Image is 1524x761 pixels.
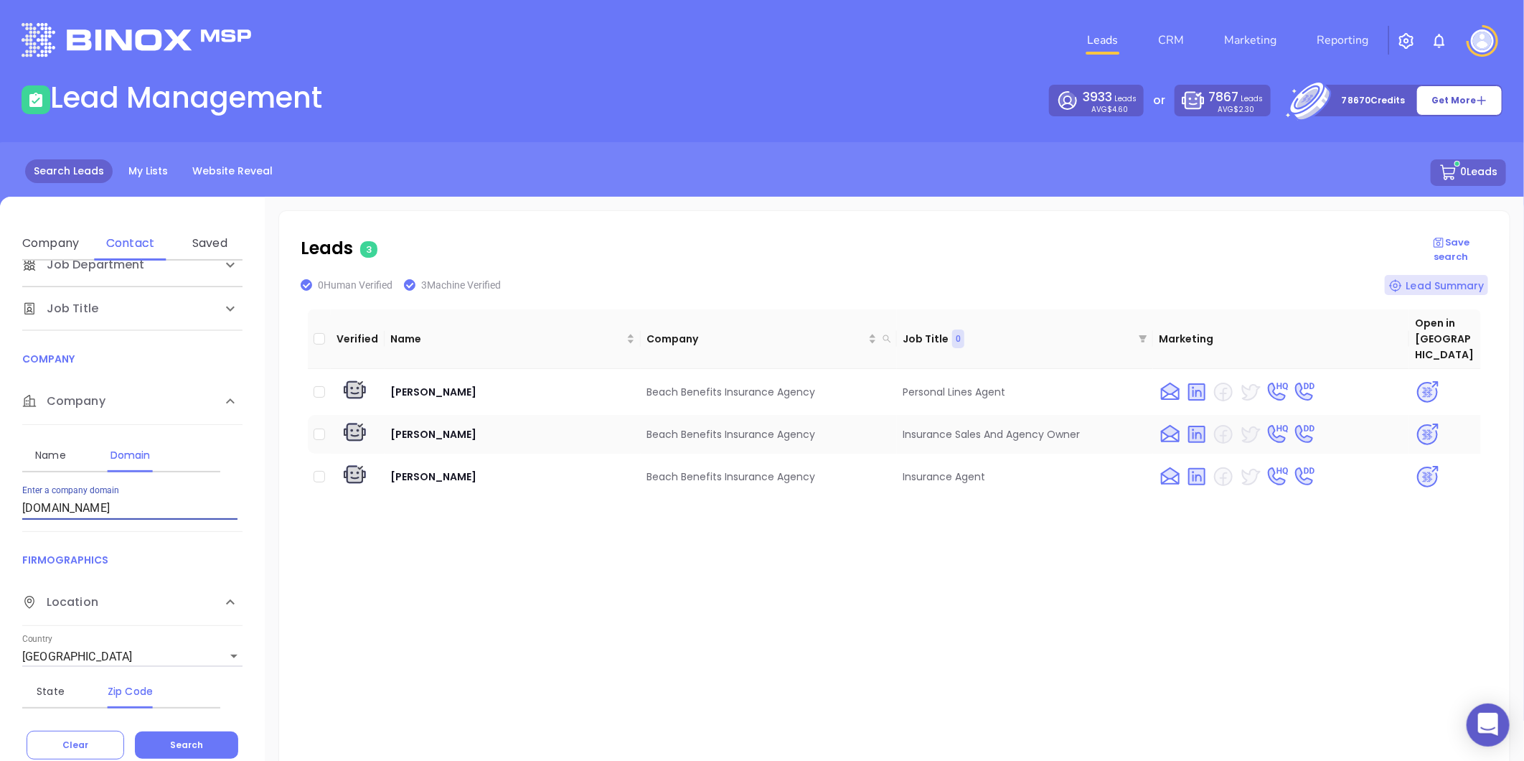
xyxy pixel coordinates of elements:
[641,373,897,411] td: Beach Benefits Insurance Agency
[360,241,377,258] span: 3
[641,309,897,369] th: Company
[102,447,159,464] div: Domain
[385,309,641,369] th: Name
[341,421,369,448] img: machine verify
[1265,380,1289,403] img: phone HQ yes
[102,683,159,700] div: Zip Code
[1292,423,1315,446] img: phone DD yes
[184,159,281,183] a: Website Reveal
[903,331,949,347] p: Job Title
[25,159,113,183] a: Search Leads
[1415,422,1440,447] img: psa
[62,739,88,751] span: Clear
[641,415,897,454] td: Beach Benefits Insurance Agency
[646,331,865,347] span: Company
[1238,423,1261,446] img: twitter yes
[22,683,79,700] div: State
[1185,465,1208,488] img: linkedin yes
[318,279,392,291] span: 0 Human Verified
[1153,309,1409,369] th: Marketing
[1414,235,1488,263] p: Save search
[22,243,243,286] div: Job Department
[1185,380,1208,403] img: linkedin yes
[1292,380,1315,403] img: phone DD yes
[1153,92,1165,109] p: or
[50,80,322,115] h1: Lead Management
[1415,380,1440,405] img: psa
[27,731,124,760] button: Clear
[390,385,476,399] span: [PERSON_NAME]
[1409,309,1481,369] th: Open in [GEOGRAPHIC_DATA]
[1208,88,1238,106] span: 7867
[22,487,119,495] label: Enter a company domain
[120,159,177,183] a: My Lists
[1431,32,1448,50] img: iconNotification
[170,739,203,751] span: Search
[22,300,98,317] span: Job Title
[1385,275,1488,295] div: Lead Summary
[1265,465,1289,488] img: phone HQ yes
[341,463,369,490] img: machine verify
[641,457,897,496] td: Beach Benefits Insurance Agency
[1083,88,1112,106] span: 3933
[880,328,894,350] span: search
[390,427,476,442] span: [PERSON_NAME]
[956,331,961,347] span: 0
[1091,106,1128,113] p: AVG
[22,594,98,611] span: Location
[1107,104,1128,115] span: $4.60
[1218,26,1282,55] a: Marketing
[1238,380,1261,403] img: twitter yes
[1218,106,1254,113] p: AVG
[22,645,243,668] div: [GEOGRAPHIC_DATA]
[1342,93,1406,108] p: 78670 Credits
[1212,423,1235,446] img: facebook no
[1081,26,1124,55] a: Leads
[897,373,1153,411] td: Personal Lines Agent
[1159,423,1182,446] img: email yes
[22,378,243,425] div: Company
[22,23,251,57] img: logo
[421,279,501,291] span: 3 Machine Verified
[1212,380,1235,403] img: facebook no
[182,235,238,252] div: Saved
[1208,88,1263,106] p: Leads
[1159,380,1182,403] img: email yes
[390,331,624,347] span: Name
[1398,32,1415,50] img: iconSetting
[331,309,385,369] th: Verified
[1139,335,1147,343] span: filter
[1233,104,1254,115] span: $2.30
[1471,29,1494,52] img: user
[341,378,369,406] img: machine verify
[22,235,79,252] div: Company
[1212,465,1235,488] img: facebook no
[897,415,1153,454] td: Insurance Sales And Agency Owner
[1265,423,1289,446] img: phone HQ yes
[1159,465,1182,488] img: email yes
[1416,85,1502,116] button: Get More
[1185,423,1208,446] img: linkedin yes
[1292,465,1315,488] img: phone DD yes
[1136,327,1150,351] span: filter
[883,335,891,343] span: search
[22,635,52,644] label: Country
[897,457,1153,496] td: Insurance Agent
[22,579,243,626] div: Location
[1238,465,1261,488] img: twitter yes
[135,732,238,759] button: Search
[102,235,159,252] div: Contact
[1311,26,1374,55] a: Reporting
[22,393,105,410] span: Company
[22,256,144,274] span: Job Department
[1431,159,1506,186] button: 0Leads
[1415,464,1440,490] img: psa
[22,287,243,330] div: Job Title
[390,470,476,484] span: [PERSON_NAME]
[1152,26,1190,55] a: CRM
[22,351,243,367] p: COMPANY
[22,552,243,568] p: FIRMOGRAPHICS
[22,447,79,464] div: Name
[1083,88,1137,106] p: Leads
[301,235,1414,261] p: Leads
